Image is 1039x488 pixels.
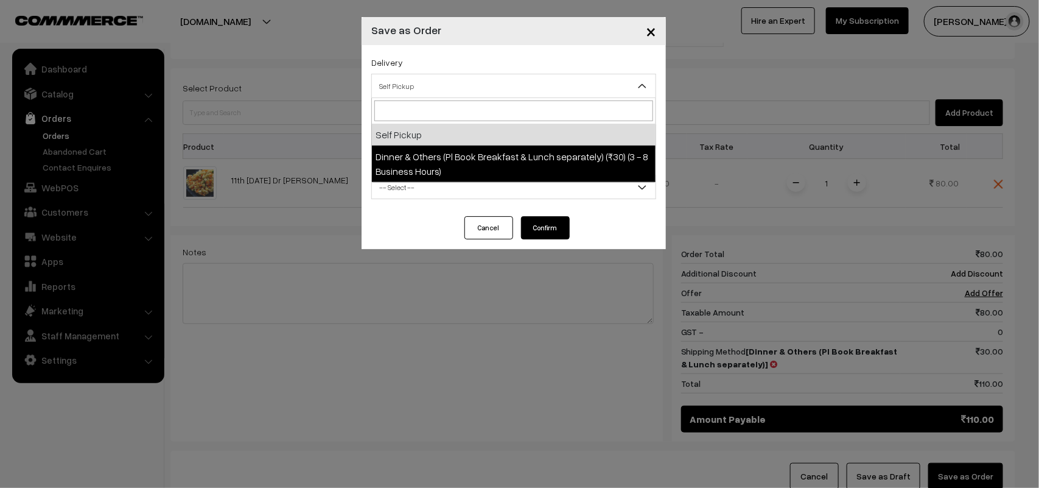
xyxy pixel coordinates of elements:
span: -- Select -- [372,177,656,198]
span: × [646,19,656,42]
h4: Save as Order [371,22,441,38]
li: Dinner & Others (Pl Book Breakfast & Lunch separately) (₹30) (3 - 8 Business Hours) [372,146,656,182]
button: Cancel [464,216,513,239]
li: Self Pickup [372,124,656,146]
button: Confirm [521,216,570,239]
label: Delivery [371,56,403,69]
button: Close [636,12,666,50]
span: Self Pickup [371,74,656,98]
span: -- Select -- [371,175,656,199]
span: Self Pickup [372,76,656,97]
